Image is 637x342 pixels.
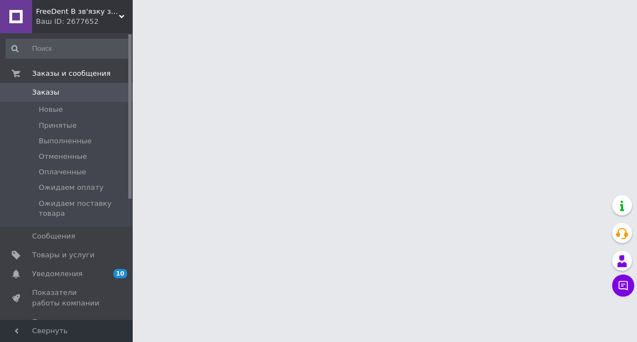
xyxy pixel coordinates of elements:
span: Уведомления [32,269,82,279]
span: Панель управления [32,317,102,337]
input: Поиск [6,39,130,59]
span: Ожидаем поставку товара [39,199,129,219]
span: Заказы [32,87,59,97]
span: FreeDent В зв'язку з військовими діями актуальну ціну та наявність уточнюйте у менеджера [36,7,119,17]
span: Выполненные [39,136,92,146]
span: Сообщения [32,231,75,241]
span: Оплаченные [39,167,86,177]
span: Показатели работы компании [32,288,102,308]
span: 10 [113,269,127,278]
span: Принятые [39,121,77,131]
span: Товары и услуги [32,250,95,260]
span: Заказы и сообщения [32,69,111,79]
button: Чат с покупателем [612,274,634,297]
span: Отмененные [39,152,87,162]
span: Ожидаем оплату [39,183,103,193]
div: Ваш ID: 2677652 [36,17,133,27]
span: Новые [39,105,63,115]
